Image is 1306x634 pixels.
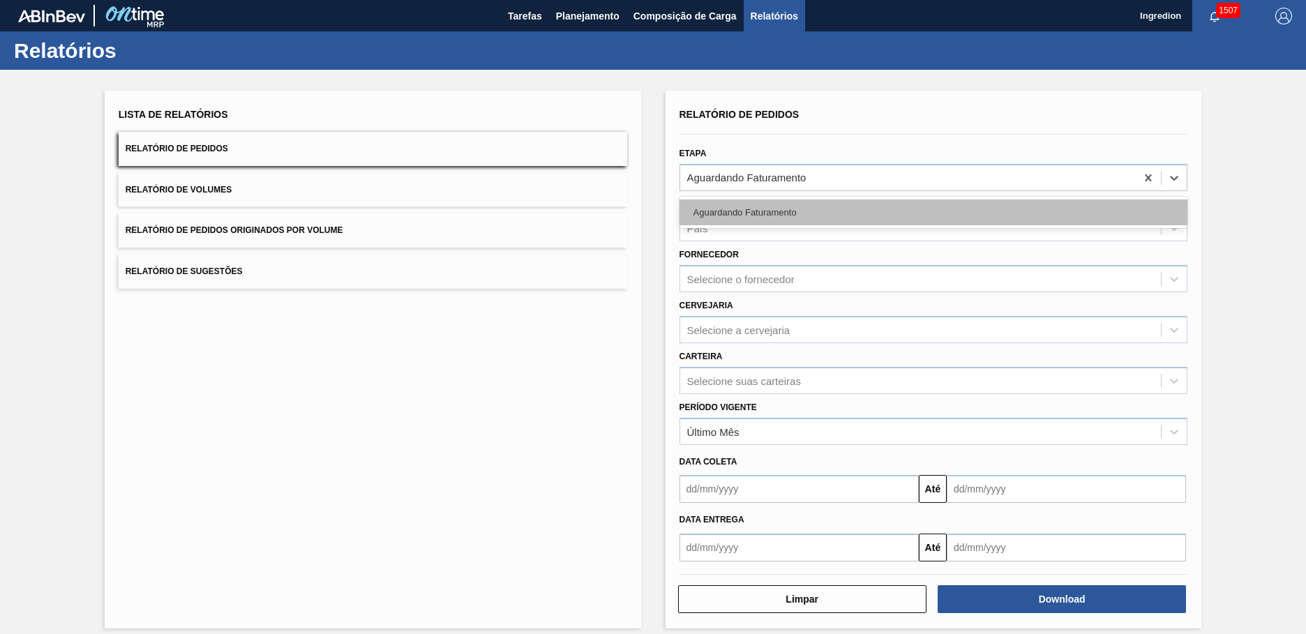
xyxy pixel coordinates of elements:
[556,8,620,24] span: Planejamento
[119,255,627,289] button: Relatório de Sugestões
[1275,8,1292,24] img: Logout
[126,225,343,235] span: Relatório de Pedidos Originados por Volume
[680,534,919,561] input: dd/mm/yyyy
[126,144,228,153] span: Relatório de Pedidos
[680,457,737,467] span: Data coleta
[680,149,707,158] label: Etapa
[119,109,228,120] span: Lista de Relatórios
[687,222,708,234] div: País
[508,8,542,24] span: Tarefas
[680,301,733,310] label: Cervejaria
[119,213,627,248] button: Relatório de Pedidos Originados por Volume
[680,475,919,503] input: dd/mm/yyyy
[678,585,926,613] button: Limpar
[751,8,798,24] span: Relatórios
[680,250,739,259] label: Fornecedor
[687,324,790,335] div: Selecione a cervejaria
[687,273,795,285] div: Selecione o fornecedor
[119,132,627,166] button: Relatório de Pedidos
[680,515,744,524] span: Data entrega
[14,43,262,59] h1: Relatórios
[680,402,757,412] label: Período Vigente
[680,199,1188,225] div: Aguardando Faturamento
[687,425,740,437] div: Último Mês
[680,109,800,120] span: Relatório de Pedidos
[126,266,243,276] span: Relatório de Sugestões
[633,8,737,24] span: Composição de Carga
[119,173,627,207] button: Relatório de Volumes
[126,185,232,195] span: Relatório de Volumes
[938,585,1186,613] button: Download
[919,534,947,561] button: Até
[18,10,85,22] img: TNhmsLtSVTkK8tSr43FrP2fwEKptu5GPRR3wAAAABJRU5ErkJggg==
[1216,3,1240,18] span: 1507
[687,375,801,386] div: Selecione suas carteiras
[947,534,1186,561] input: dd/mm/yyyy
[919,475,947,503] button: Até
[1192,6,1237,26] button: Notificações
[947,475,1186,503] input: dd/mm/yyyy
[680,352,723,361] label: Carteira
